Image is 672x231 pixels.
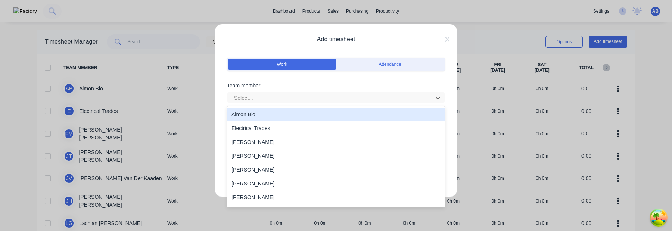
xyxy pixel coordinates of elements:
div: [PERSON_NAME] [227,135,445,149]
div: Laser Cutter [227,204,445,218]
span: Add timesheet [227,35,445,44]
div: [PERSON_NAME] [227,163,445,177]
button: Open Tanstack query devtools [651,210,666,225]
button: Attendance [336,59,444,70]
div: Team member [227,83,445,88]
div: [PERSON_NAME] [227,149,445,163]
div: [PERSON_NAME] [227,177,445,191]
div: Electrical Trades [227,121,445,135]
button: Work [228,59,336,70]
div: Aimon Bio [227,108,445,121]
div: [PERSON_NAME] [227,191,445,204]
